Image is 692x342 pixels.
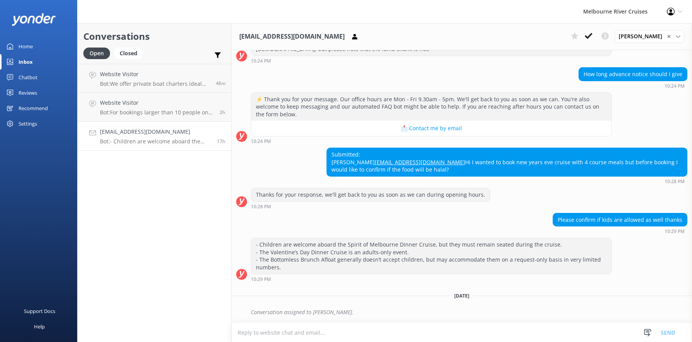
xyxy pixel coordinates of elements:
[100,138,211,145] p: Bot: - Children are welcome aboard the Spirit of Melbourne Dinner Cruise, but they must remain se...
[34,319,45,334] div: Help
[19,85,37,100] div: Reviews
[100,99,214,107] h4: Website Visitor
[375,158,465,166] a: [EMAIL_ADDRESS][DOMAIN_NAME]
[579,83,687,88] div: Oct 07 2025 10:24pm (UTC +11:00) Australia/Sydney
[251,306,687,319] div: Conversation assigned to [PERSON_NAME].
[251,139,271,144] strong: 10:24 PM
[665,84,685,88] strong: 10:24 PM
[83,49,114,57] a: Open
[251,238,611,274] div: - Children are welcome aboard the Spirit of Melbourne Dinner Cruise, but they must remain seated ...
[251,59,271,63] strong: 10:24 PM
[553,213,687,226] div: Please confirm if kids are allowed as well thanks
[78,122,231,151] a: [EMAIL_ADDRESS][DOMAIN_NAME]Bot:- Children are welcome aboard the Spirit of Melbourne Dinner Crui...
[78,64,231,93] a: Website VisitorBot:We offer private boat charters ideal for a variety of events, including partie...
[553,228,687,234] div: Oct 07 2025 10:29pm (UTC +11:00) Australia/Sydney
[220,109,225,116] span: Oct 08 2025 01:23pm (UTC +11:00) Australia/Sydney
[217,138,225,145] span: Oct 07 2025 10:29pm (UTC +11:00) Australia/Sydney
[114,48,143,59] div: Closed
[100,109,214,116] p: Bot: For bookings larger than 10 people on the Bottomless Brunch Afloat, please contact the team ...
[239,32,345,42] h3: [EMAIL_ADDRESS][DOMAIN_NAME]
[83,29,225,44] h2: Conversations
[19,39,33,54] div: Home
[19,100,48,116] div: Recommend
[327,179,687,184] div: Oct 07 2025 10:28pm (UTC +11:00) Australia/Sydney
[100,70,210,78] h4: Website Visitor
[450,293,474,299] span: [DATE]
[19,116,37,131] div: Settings
[327,148,687,176] div: Submitted: [PERSON_NAME] Hi I wanted to book new years eve cruise with 4 course meals but before ...
[78,93,231,122] a: Website VisitorBot:For bookings larger than 10 people on the Bottomless Brunch Afloat, please con...
[251,58,612,63] div: Oct 07 2025 10:24pm (UTC +11:00) Australia/Sydney
[236,306,687,319] div: 2025-10-07T22:41:23.279
[615,30,684,43] div: Assign User
[100,80,210,87] p: Bot: We offer private boat charters ideal for a variety of events, including parties. Each charte...
[24,303,55,319] div: Support Docs
[251,93,611,121] div: ⚡ Thank you for your message. Our office hours are Mon - Fri 9.30am - 5pm. We'll get back to you ...
[619,32,667,41] span: [PERSON_NAME]
[251,204,490,209] div: Oct 07 2025 10:28pm (UTC +11:00) Australia/Sydney
[251,138,612,144] div: Oct 07 2025 10:24pm (UTC +11:00) Australia/Sydney
[114,49,147,57] a: Closed
[83,48,110,59] div: Open
[665,179,685,184] strong: 10:28 PM
[251,121,611,136] button: 📩 Contact me by email
[667,33,671,40] span: ✕
[216,80,225,87] span: Oct 08 2025 03:21pm (UTC +11:00) Australia/Sydney
[251,276,612,282] div: Oct 07 2025 10:29pm (UTC +11:00) Australia/Sydney
[19,54,33,70] div: Inbox
[251,188,490,201] div: Thanks for your response, we'll get back to you as soon as we can during opening hours.
[665,229,685,234] strong: 10:29 PM
[579,68,687,81] div: How long advance notice should I give
[12,13,56,26] img: yonder-white-logo.png
[251,277,271,282] strong: 10:29 PM
[251,204,271,209] strong: 10:28 PM
[19,70,37,85] div: Chatbot
[100,128,211,136] h4: [EMAIL_ADDRESS][DOMAIN_NAME]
